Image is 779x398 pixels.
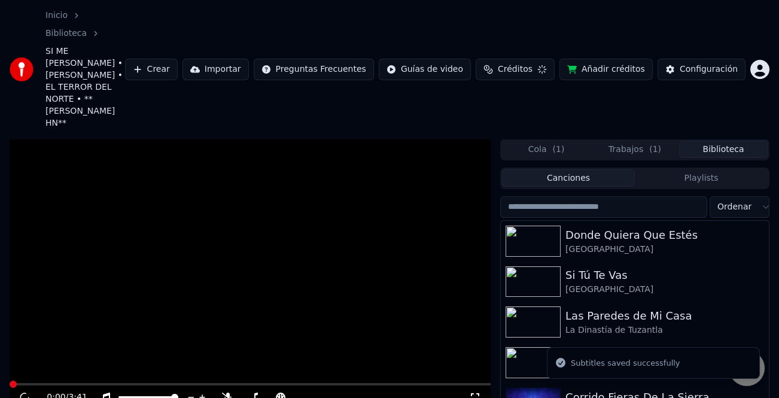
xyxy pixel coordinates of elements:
[379,59,471,80] button: Guías de video
[498,63,532,75] span: Créditos
[649,144,661,156] span: ( 1 )
[635,169,768,187] button: Playlists
[182,59,249,80] button: Importar
[10,57,34,81] img: youka
[679,141,768,158] button: Biblioteca
[476,59,555,80] button: Créditos
[565,227,764,244] div: Donde Quiera Que Estés
[680,63,738,75] div: Configuración
[45,28,87,40] a: Biblioteca
[552,144,564,156] span: ( 1 )
[565,244,764,256] div: [GEOGRAPHIC_DATA]
[717,201,751,213] span: Ordenar
[571,357,680,369] div: Subtitles saved successfully
[45,10,125,129] nav: breadcrumb
[45,10,68,22] a: Inicio
[565,284,764,296] div: [GEOGRAPHIC_DATA]
[502,141,591,158] button: Cola
[45,45,125,129] span: SI ME [PERSON_NAME] • [PERSON_NAME] • EL TERROR DEL NORTE • **[PERSON_NAME] HN**
[559,59,653,80] button: Añadir créditos
[565,267,764,284] div: Si Tú Te Vas
[565,324,764,336] div: La Dinastía de Tuzantla
[502,169,635,187] button: Canciones
[565,308,764,324] div: Las Paredes de Mi Casa
[658,59,745,80] button: Configuración
[254,59,374,80] button: Preguntas Frecuentes
[125,59,178,80] button: Crear
[591,141,679,158] button: Trabajos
